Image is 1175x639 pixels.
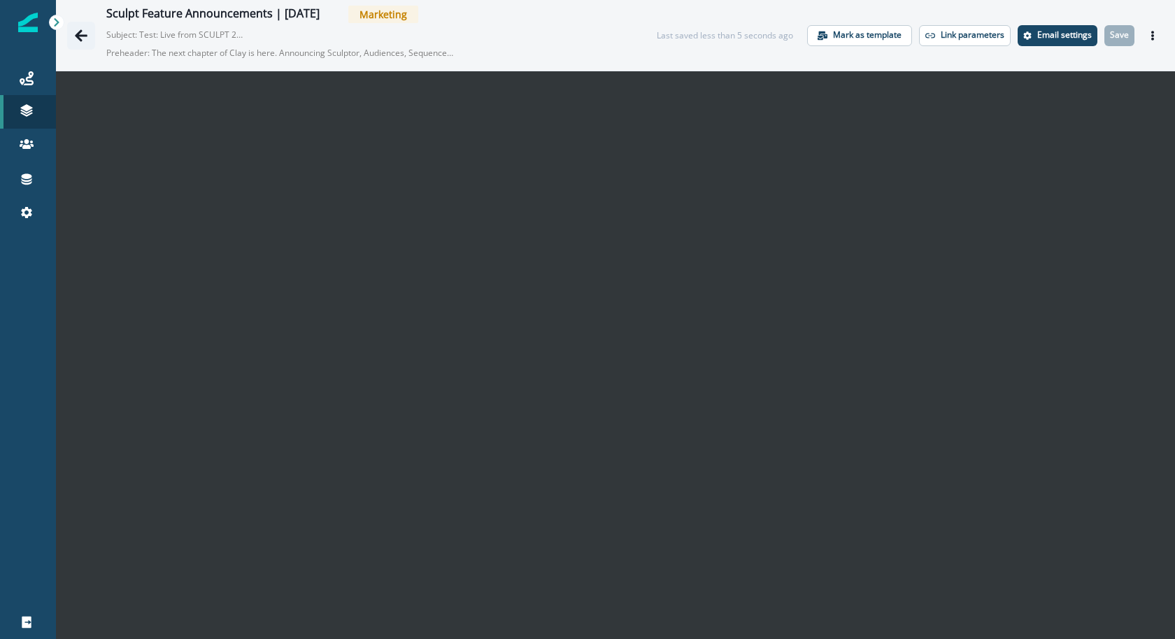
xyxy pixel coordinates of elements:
[106,23,246,41] p: Subject: Test: Live from SCULPT 2025: our most powerful release yet
[348,6,418,23] span: Marketing
[1104,25,1134,46] button: Save
[106,7,320,22] div: Sculpt Feature Announcements | [DATE]
[18,13,38,32] img: Inflection
[106,41,456,65] p: Preheader: The next chapter of Clay is here. Announcing Sculptor, Audiences, Sequencer, and much ...
[1018,25,1097,46] button: Settings
[657,29,793,42] div: Last saved less than 5 seconds ago
[807,25,912,46] button: Mark as template
[1037,30,1092,40] p: Email settings
[919,25,1011,46] button: Link parameters
[67,22,95,50] button: Go back
[1110,30,1129,40] p: Save
[833,30,902,40] p: Mark as template
[1141,25,1164,46] button: Actions
[941,30,1004,40] p: Link parameters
